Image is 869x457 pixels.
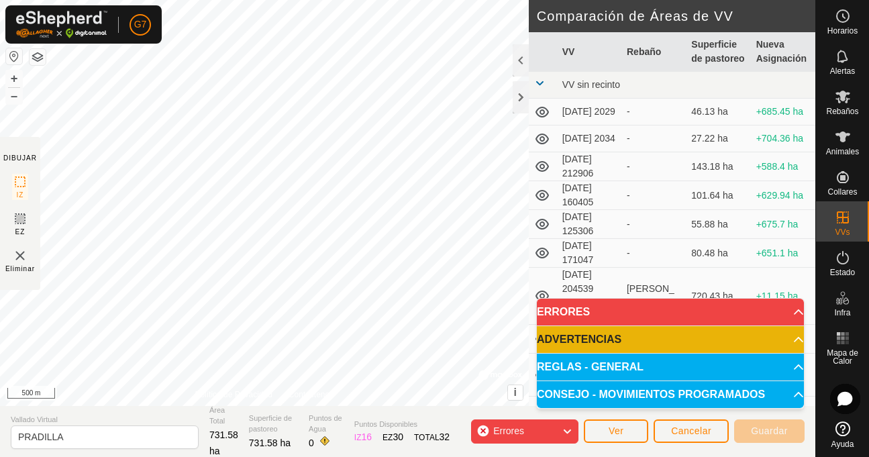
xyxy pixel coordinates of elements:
[440,431,450,442] span: 32
[493,425,524,436] span: Errores
[827,188,857,196] span: Collares
[6,88,22,104] button: –
[513,387,516,398] span: i
[751,99,815,125] td: +685.45 ha
[537,362,644,372] span: REGLAS - GENERAL
[134,17,147,32] span: G7
[627,160,680,174] div: -
[627,189,680,203] div: -
[537,299,804,325] p-accordion-header: ERRORES
[686,152,750,181] td: 143.18 ha
[627,217,680,232] div: -
[627,246,680,260] div: -
[830,67,855,75] span: Alertas
[382,430,403,444] div: EZ
[537,307,590,317] span: ERRORES
[827,27,858,35] span: Horarios
[686,181,750,210] td: 101.64 ha
[830,268,855,276] span: Estado
[751,181,815,210] td: +629.94 ha
[6,48,22,64] button: Restablecer Mapa
[249,438,291,448] span: 731.58 ha
[508,385,523,400] button: i
[557,268,621,325] td: [DATE] 204539 [GEOGRAPHIC_DATA]
[557,181,621,210] td: [DATE] 160405
[30,49,46,65] button: Capas del Mapa
[751,425,788,436] span: Guardar
[671,425,711,436] span: Cancelar
[537,334,621,345] span: ADVERTENCIAS
[537,8,815,24] h2: Comparación de Áreas de VV
[16,11,107,38] img: Logo Gallagher
[751,210,815,239] td: +675.7 ha
[393,431,403,442] span: 30
[209,429,238,456] span: 731.58 ha
[309,438,314,448] span: 0
[686,32,750,72] th: Superficie de pastoreo
[819,349,866,365] span: Mapa de Calor
[627,132,680,146] div: -
[751,32,815,72] th: Nueva Asignación
[557,125,621,152] td: [DATE] 2034
[362,431,372,442] span: 16
[414,430,450,444] div: TOTAL
[195,389,272,401] a: Política de Privacidad
[751,268,815,325] td: +11.15 ha
[12,248,28,264] img: VV
[309,413,344,435] span: Puntos de Agua
[627,282,680,310] div: [PERSON_NAME]
[289,389,334,401] a: Contáctenos
[15,227,25,237] span: EZ
[537,326,804,353] p-accordion-header: ADVERTENCIAS
[609,425,624,436] span: Ver
[354,430,372,444] div: IZ
[5,264,35,274] span: Eliminar
[826,107,858,115] span: Rebaños
[686,239,750,268] td: 80.48 ha
[751,239,815,268] td: +651.1 ha
[816,416,869,454] a: Ayuda
[562,79,620,90] span: VV sin recinto
[686,99,750,125] td: 46.13 ha
[621,32,686,72] th: Rebaño
[831,440,854,448] span: Ayuda
[3,153,37,163] div: DIBUJAR
[11,414,199,425] span: Vallado Virtual
[537,354,804,380] p-accordion-header: REGLAS - GENERAL
[834,309,850,317] span: Infra
[835,228,850,236] span: VVs
[686,210,750,239] td: 55.88 ha
[654,419,729,443] button: Cancelar
[734,419,805,443] button: Guardar
[537,381,804,408] p-accordion-header: CONSEJO - MOVIMIENTOS PROGRAMADOS
[354,419,450,430] span: Puntos Disponibles
[537,389,765,400] span: CONSEJO - MOVIMIENTOS PROGRAMADOS
[557,210,621,239] td: [DATE] 125306
[209,405,238,427] span: Área Total
[557,239,621,268] td: [DATE] 171047
[627,105,680,119] div: -
[584,419,648,443] button: Ver
[826,148,859,156] span: Animales
[557,32,621,72] th: VV
[557,152,621,181] td: [DATE] 212906
[557,99,621,125] td: [DATE] 2029
[686,125,750,152] td: 27.22 ha
[17,190,24,200] span: IZ
[249,413,298,435] span: Superficie de pastoreo
[686,268,750,325] td: 720.43 ha
[6,70,22,87] button: +
[751,125,815,152] td: +704.36 ha
[751,152,815,181] td: +588.4 ha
